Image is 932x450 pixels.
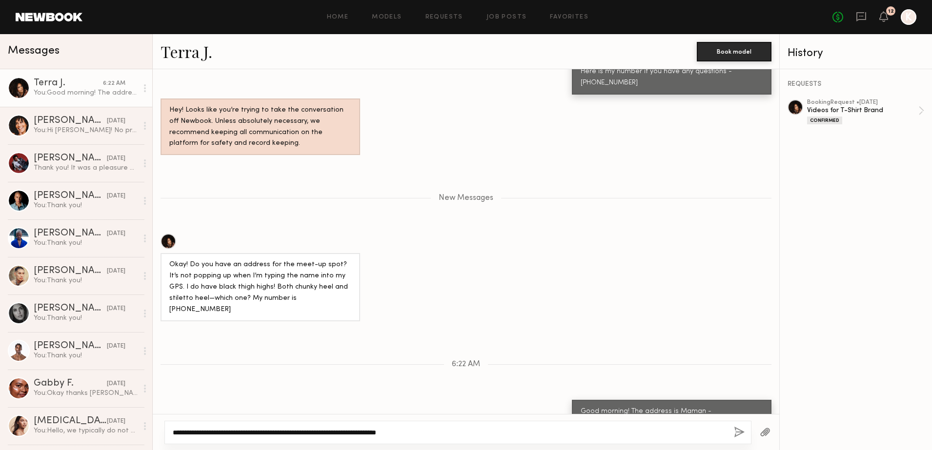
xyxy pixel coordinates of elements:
div: booking Request • [DATE] [807,99,918,106]
div: [DATE] [107,304,125,313]
span: New Messages [439,194,493,202]
div: 12 [888,9,894,14]
div: [PERSON_NAME] [34,116,107,126]
div: 6:22 AM [103,79,125,88]
div: [PERSON_NAME] [34,229,107,238]
div: You: Thank you! [34,276,138,285]
div: [PERSON_NAME] [34,154,107,163]
div: Videos for T-Shirt Brand [807,106,918,115]
div: [MEDICAL_DATA][PERSON_NAME] [34,416,107,426]
div: You: Okay thanks [PERSON_NAME]! I’ll contact you when we come back to [GEOGRAPHIC_DATA] [34,389,138,398]
div: [PERSON_NAME] [34,266,107,276]
div: You: Thank you! [34,238,138,248]
a: Job Posts [486,14,527,20]
a: Models [372,14,402,20]
a: Requests [425,14,463,20]
div: [DATE] [107,192,125,201]
div: Hey! Looks like you’re trying to take the conversation off Newbook. Unless absolutely necessary, ... [169,105,351,150]
div: REQUESTS [788,81,924,88]
div: [DATE] [107,342,125,351]
div: [DATE] [107,229,125,238]
div: You: Good morning! The address is Maman - [STREET_ADDRESS][US_STATE] [34,88,138,98]
div: Thank you! It was a pleasure working with you as well!! [34,163,138,173]
a: bookingRequest •[DATE]Videos for T-Shirt BrandConfirmed [807,99,924,124]
a: Book model [697,47,771,55]
div: [PERSON_NAME] [34,341,107,351]
div: You: Thank you! [34,201,138,210]
div: History [788,48,924,59]
a: Favorites [550,14,588,20]
div: Gabby F. [34,379,107,389]
a: Home [327,14,349,20]
div: [DATE] [107,117,125,126]
div: [DATE] [107,154,125,163]
div: [DATE] [107,379,125,389]
span: 6:22 AM [452,360,480,369]
div: [PERSON_NAME] [34,191,107,201]
div: [PERSON_NAME] [34,304,107,313]
a: Terra J. [161,41,212,62]
div: Okay! Do you have an address for the meet-up spot? It’s not popping up when I’m typing the name i... [169,259,351,315]
div: You: Hi [PERSON_NAME]! No problem! Thanks for getting back to me! Will do! [34,126,138,135]
div: [DATE] [107,417,125,426]
div: Confirmed [807,117,842,124]
div: You: Thank you! [34,351,138,360]
span: Messages [8,45,60,57]
div: Good morning! The address is Maman - [STREET_ADDRESS][US_STATE] [581,406,763,429]
div: You: Thank you! [34,313,138,323]
div: [DATE] [107,267,125,276]
div: You: Hello, we typically do not have a specific length of time for usage. [34,426,138,435]
div: Terra J. [34,78,103,88]
button: Book model [697,42,771,61]
a: K [901,9,916,25]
